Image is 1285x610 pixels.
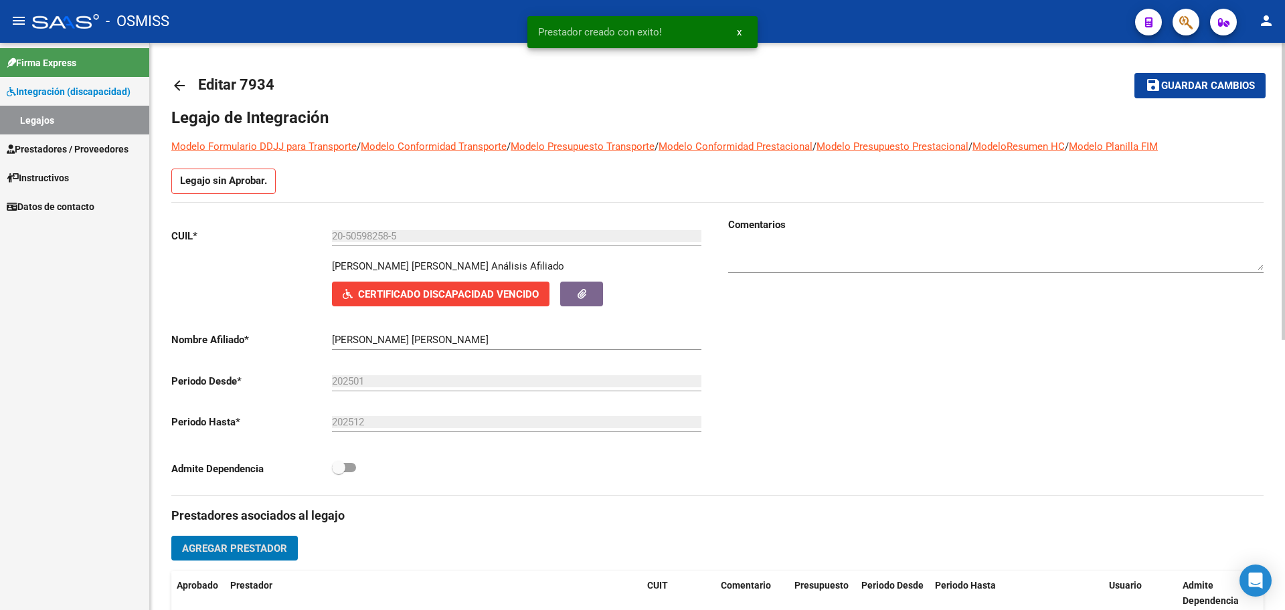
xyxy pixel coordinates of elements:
[171,415,332,429] p: Periodo Hasta
[358,288,539,300] span: Certificado Discapacidad Vencido
[171,374,332,389] p: Periodo Desde
[7,56,76,70] span: Firma Express
[817,140,968,152] a: Modelo Presupuesto Prestacional
[726,20,752,44] button: x
[1145,77,1161,93] mat-icon: save
[538,25,662,39] span: Prestador creado con exito!
[721,580,771,591] span: Comentario
[7,84,131,99] span: Integración (discapacidad)
[794,580,849,591] span: Presupuesto
[511,140,655,152] a: Modelo Presupuesto Transporte
[647,580,668,591] span: CUIT
[332,259,489,274] p: [PERSON_NAME] [PERSON_NAME]
[361,140,507,152] a: Modelo Conformidad Transporte
[182,542,287,554] span: Agregar Prestador
[1161,80,1255,92] span: Guardar cambios
[171,169,276,194] p: Legajo sin Aprobar.
[171,78,187,94] mat-icon: arrow_back
[1239,565,1272,597] div: Open Intercom Messenger
[1069,140,1158,152] a: Modelo Planilla FIM
[171,506,1264,525] h3: Prestadores asociados al legajo
[737,26,742,38] span: x
[7,142,128,157] span: Prestadores / Proveedores
[171,536,298,561] button: Agregar Prestador
[332,282,549,306] button: Certificado Discapacidad Vencido
[972,140,1065,152] a: ModeloResumen HC
[1258,13,1274,29] mat-icon: person
[171,140,357,152] a: Modelo Formulario DDJJ para Transporte
[198,76,274,93] span: Editar 7934
[230,580,272,591] span: Prestador
[11,13,27,29] mat-icon: menu
[177,580,218,591] span: Aprobado
[171,229,332,243] p: CUIL
[861,580,924,591] span: Periodo Desde
[1109,580,1142,591] span: Usuario
[7,171,69,185] span: Instructivos
[1134,73,1266,98] button: Guardar cambios
[106,7,169,36] span: - OSMISS
[935,580,996,591] span: Periodo Hasta
[659,140,812,152] a: Modelo Conformidad Prestacional
[491,259,564,274] div: Análisis Afiliado
[171,107,1264,128] h1: Legajo de Integración
[171,462,332,476] p: Admite Dependencia
[728,217,1264,232] h3: Comentarios
[171,332,332,347] p: Nombre Afiliado
[7,199,94,214] span: Datos de contacto
[1183,580,1239,606] span: Admite Dependencia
